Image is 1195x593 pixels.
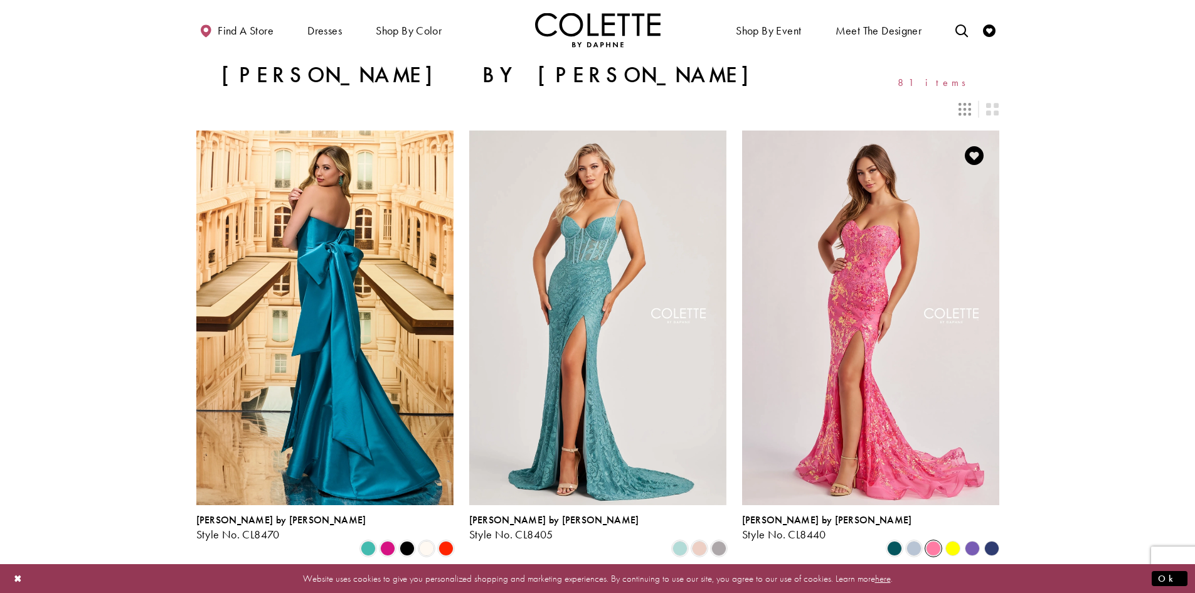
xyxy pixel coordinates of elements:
a: Visit Home Page [535,13,661,47]
i: Navy Blue [984,541,999,556]
i: Ice Blue [906,541,921,556]
a: here [875,572,891,584]
button: Close Dialog [8,567,29,589]
i: Fuchsia [380,541,395,556]
span: Style No. CL8405 [469,527,553,542]
span: Dresses [307,24,342,37]
span: Switch layout to 2 columns [986,103,999,115]
a: Toggle search [952,13,971,47]
span: Style No. CL8440 [742,527,826,542]
span: Dresses [304,13,345,47]
i: Spruce [887,541,902,556]
a: Visit Colette by Daphne Style No. CL8470 Page [196,131,454,505]
i: Scarlet [438,541,454,556]
a: Meet the designer [832,13,925,47]
span: 81 items [898,77,974,88]
i: Rose [692,541,707,556]
i: Turquoise [361,541,376,556]
span: Find a store [218,24,274,37]
a: Check Wishlist [980,13,999,47]
i: Black [400,541,415,556]
i: Yellow [945,541,960,556]
span: Shop By Event [733,13,804,47]
button: Submit Dialog [1152,570,1187,586]
i: Sea Glass [672,541,688,556]
p: Website uses cookies to give you personalized shopping and marketing experiences. By continuing t... [90,570,1105,587]
span: Shop By Event [736,24,801,37]
span: [PERSON_NAME] by [PERSON_NAME] [742,513,912,526]
span: [PERSON_NAME] by [PERSON_NAME] [196,513,366,526]
div: Colette by Daphne Style No. CL8440 [742,515,912,541]
span: Switch layout to 3 columns [959,103,971,115]
div: Layout Controls [189,95,1007,123]
div: Colette by Daphne Style No. CL8405 [469,515,639,541]
span: Shop by color [376,24,442,37]
a: Visit Colette by Daphne Style No. CL8440 Page [742,131,999,505]
img: Colette by Daphne [535,13,661,47]
div: Colette by Daphne Style No. CL8470 [196,515,366,541]
i: Cotton Candy [926,541,941,556]
h1: [PERSON_NAME] by [PERSON_NAME] [221,63,777,88]
span: Meet the designer [836,24,922,37]
a: Find a store [196,13,277,47]
i: Smoke [711,541,726,556]
i: Violet [965,541,980,556]
span: [PERSON_NAME] by [PERSON_NAME] [469,513,639,526]
a: Add to Wishlist [961,142,987,169]
i: Diamond White [419,541,434,556]
a: Visit Colette by Daphne Style No. CL8405 Page [469,131,726,505]
span: Style No. CL8470 [196,527,280,542]
span: Shop by color [373,13,445,47]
